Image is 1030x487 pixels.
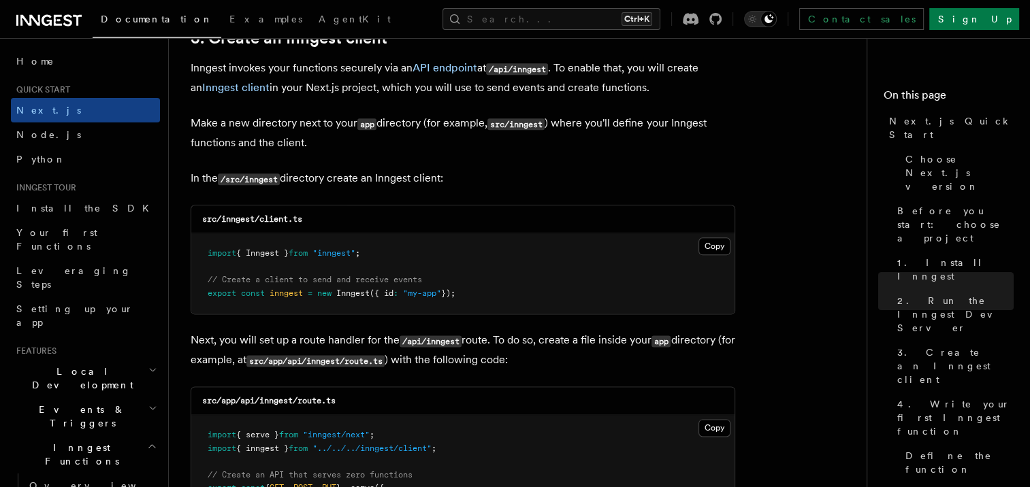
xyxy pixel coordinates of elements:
[884,109,1014,147] a: Next.js Quick Start
[208,275,422,284] span: // Create a client to send and receive events
[487,118,545,130] code: src/inngest
[208,470,413,480] span: // Create an API that serves zero functions
[897,256,1014,283] span: 1. Install Inngest
[400,335,462,347] code: /api/inngest
[289,443,308,453] span: from
[208,443,236,453] span: import
[892,288,1014,340] a: 2. Run the Inngest Dev Server
[208,248,236,258] span: import
[897,397,1014,438] span: 4. Write your first Inngest function
[651,335,671,347] code: app
[11,441,147,468] span: Inngest Functions
[432,443,436,453] span: ;
[246,355,385,367] code: src/app/api/inngest/route.ts
[241,288,265,298] span: const
[11,359,160,397] button: Local Development
[208,430,236,439] span: import
[744,11,777,27] button: Toggle dark mode
[16,203,157,214] span: Install the SDK
[905,152,1014,193] span: Choose Next.js version
[11,365,148,392] span: Local Development
[900,147,1014,199] a: Choose Next.js version
[441,288,455,298] span: });
[11,122,160,147] a: Node.js
[357,118,376,130] code: app
[101,14,213,24] span: Documentation
[236,443,289,453] span: { inngest }
[202,81,270,94] a: Inngest client
[310,4,399,37] a: AgentKit
[308,288,312,298] span: =
[202,214,302,224] code: src/inngest/client.ts
[622,12,652,26] kbd: Ctrl+K
[218,173,280,185] code: /src/inngest
[16,227,97,252] span: Your first Functions
[16,303,133,328] span: Setting up your app
[897,204,1014,245] span: Before you start: choose a project
[16,265,131,290] span: Leveraging Steps
[16,129,81,140] span: Node.js
[16,105,81,116] span: Next.js
[11,84,70,95] span: Quick start
[289,248,308,258] span: from
[191,58,735,97] p: Inngest invokes your functions securely via an at . To enable that, you will create an in your Ne...
[799,8,924,30] a: Contact sales
[897,294,1014,335] span: 2. Run the Inngest Dev Server
[11,346,57,356] span: Features
[892,199,1014,250] a: Before you start: choose a project
[698,237,730,255] button: Copy
[11,147,160,171] a: Python
[486,63,548,75] code: /api/inngest
[303,430,370,439] span: "inngest/next"
[355,248,360,258] span: ;
[900,443,1014,482] a: Define the function
[11,297,160,335] a: Setting up your app
[279,430,298,439] span: from
[905,449,1014,476] span: Define the function
[16,154,66,165] span: Python
[370,288,393,298] span: ({ id
[221,4,310,37] a: Examples
[202,396,336,405] code: src/app/api/inngest/route.ts
[229,14,302,24] span: Examples
[270,288,303,298] span: inngest
[191,331,735,370] p: Next, you will set up a route handler for the route. To do so, create a file inside your director...
[403,288,441,298] span: "my-app"
[312,248,355,258] span: "inngest"
[884,87,1014,109] h4: On this page
[11,403,148,430] span: Events & Triggers
[16,54,54,68] span: Home
[413,61,477,74] a: API endpoint
[317,288,332,298] span: new
[892,392,1014,443] a: 4. Write your first Inngest function
[11,182,76,193] span: Inngest tour
[929,8,1019,30] a: Sign Up
[191,114,735,152] p: Make a new directory next to your directory (for example, ) where you'll define your Inngest func...
[11,196,160,220] a: Install the SDK
[11,397,160,435] button: Events & Triggers
[93,4,221,38] a: Documentation
[370,430,374,439] span: ;
[208,288,236,298] span: export
[236,248,289,258] span: { Inngest }
[442,8,660,30] button: Search...Ctrl+K
[11,220,160,258] a: Your first Functions
[11,435,160,473] button: Inngest Functions
[11,98,160,122] a: Next.js
[897,346,1014,386] span: 3. Create an Inngest client
[319,14,391,24] span: AgentKit
[393,288,398,298] span: :
[312,443,432,453] span: "../../../inngest/client"
[698,419,730,437] button: Copy
[236,430,279,439] span: { serve }
[191,169,735,188] p: In the directory create an Inngest client:
[889,114,1014,141] span: Next.js Quick Start
[336,288,370,298] span: Inngest
[11,258,160,297] a: Leveraging Steps
[892,340,1014,392] a: 3. Create an Inngest client
[11,49,160,73] a: Home
[892,250,1014,288] a: 1. Install Inngest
